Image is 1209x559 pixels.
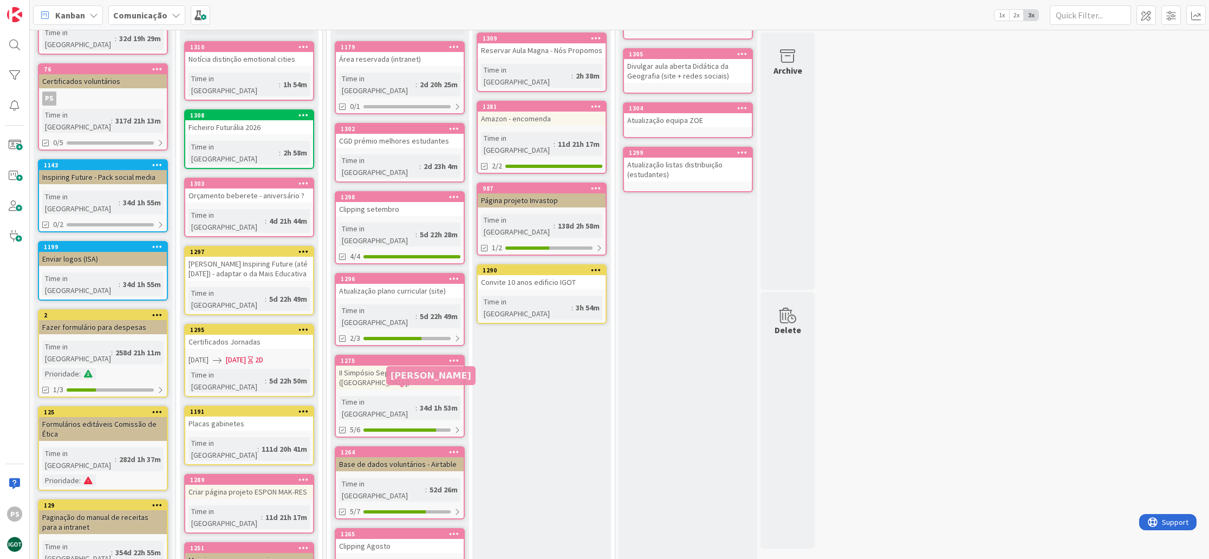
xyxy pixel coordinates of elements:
input: Quick Filter... [1050,5,1131,25]
div: 1302 [341,125,464,133]
div: Time in [GEOGRAPHIC_DATA] [188,141,279,165]
div: 1299 [629,149,752,157]
a: 1305Divulgar aula aberta Didática da Geografia (site + redes sociais) [623,48,753,94]
span: 0/2 [53,219,63,230]
div: 1308 [185,110,313,120]
div: 1302CGD prémio melhores estudantes [336,124,464,148]
div: Inspiring Future - Pack social media [39,170,167,184]
div: 1298Clipping setembro [336,192,464,216]
div: Time in [GEOGRAPHIC_DATA] [339,73,415,96]
div: 138d 2h 58m [555,220,602,232]
div: Clipping setembro [336,202,464,216]
span: [DATE] [188,354,209,366]
div: 1299 [624,148,752,158]
div: 1304 [624,103,752,113]
div: PS [42,92,56,106]
div: 1298 [336,192,464,202]
div: Ficheiro Futurália 2026 [185,120,313,134]
div: 1310 [185,42,313,52]
div: Time in [GEOGRAPHIC_DATA] [188,287,265,311]
div: 1143Inspiring Future - Pack social media [39,160,167,184]
span: : [119,278,120,290]
div: 129 [39,500,167,510]
span: 4/4 [350,251,360,262]
div: 258d 21h 11m [113,347,164,359]
b: Comunicação [113,10,167,21]
div: 4d 21h 44m [266,215,310,227]
img: Visit kanbanzone.com [7,7,22,22]
div: 1281 [478,102,606,112]
div: 1310 [190,43,313,51]
span: : [419,160,421,172]
div: [PERSON_NAME] Inspiring Future (até [DATE]) - adaptar o da Mais Educativa [185,257,313,281]
span: 1/3 [53,384,63,395]
div: Atualização plano curricular (site) [336,284,464,298]
div: 1251 [190,544,313,552]
span: Kanban [55,9,85,22]
a: 1295Certificados Jornadas[DATE][DATE]2DTime in [GEOGRAPHIC_DATA]:5d 22h 50m [184,324,314,397]
div: 987 [483,185,606,192]
div: 34d 1h 55m [120,197,164,209]
div: Certificados Jornadas [185,335,313,349]
div: 1304Atualização equipa ZOE [624,103,752,127]
div: Amazon - encomenda [478,112,606,126]
div: 1265 [336,529,464,539]
div: 1264Base de dados voluntários - Airtable [336,447,464,471]
div: 1289 [185,475,313,485]
span: 2/3 [350,333,360,344]
div: 1297 [190,248,313,256]
a: 1304Atualização equipa ZOE [623,102,753,138]
div: 282d 1h 37m [116,453,164,465]
a: 1298Clipping setembroTime in [GEOGRAPHIC_DATA]:5d 22h 28m4/4 [335,191,465,264]
a: 1191Placas gabinetesTime in [GEOGRAPHIC_DATA]:111d 20h 41m [184,406,314,465]
div: 1308Ficheiro Futurália 2026 [185,110,313,134]
div: 3h 54m [573,302,602,314]
div: 111d 20h 41m [259,443,310,455]
div: Delete [775,323,801,336]
div: 1281Amazon - encomenda [478,102,606,126]
span: 3x [1024,10,1038,21]
div: 1302 [336,124,464,134]
div: Time in [GEOGRAPHIC_DATA] [188,437,257,461]
a: 76Certificados voluntáriosPSTime in [GEOGRAPHIC_DATA]:317d 21h 13m0/5 [38,63,168,151]
span: Support [23,2,49,15]
div: 125 [39,407,167,417]
div: 1143 [44,161,167,169]
div: 1275II Simpósio Segregação Urbana ([GEOGRAPHIC_DATA]) [336,356,464,389]
span: [DATE] [226,354,246,366]
div: 1296Atualização plano curricular (site) [336,274,464,298]
span: : [265,215,266,227]
a: 1299Atualização listas distribuição (estudantes) [623,147,753,192]
div: 1309 [478,34,606,43]
div: 1295 [185,325,313,335]
div: Time in [GEOGRAPHIC_DATA] [188,209,265,233]
div: 1309 [483,35,606,42]
div: Time in [GEOGRAPHIC_DATA] [42,191,119,214]
div: Área reservada (intranet) [336,52,464,66]
div: 1298 [341,193,464,201]
div: 354d 22h 55m [113,547,164,558]
a: 987Página projeto InvastopTime in [GEOGRAPHIC_DATA]:138d 2h 58m1/2 [477,183,607,256]
div: Prioridade [42,368,79,380]
div: 129 [44,502,167,509]
a: 1289Criar página projeto ESPON MAK-RESTime in [GEOGRAPHIC_DATA]:11d 21h 17m [184,474,314,534]
div: Prioridade [42,474,79,486]
span: : [554,220,555,232]
span: : [571,70,573,82]
div: Base de dados voluntários - Airtable [336,457,464,471]
div: 1265Clipping Agosto [336,529,464,553]
div: Divulgar aula aberta Didática da Geografia (site + redes sociais) [624,59,752,83]
div: Formulários editáveis Comissão de Ética [39,417,167,441]
span: : [111,547,113,558]
div: 1290 [483,266,606,274]
div: 1304 [629,105,752,112]
span: : [554,138,555,150]
div: 2D [255,354,263,366]
span: : [265,293,266,305]
div: 76 [39,64,167,74]
div: Notícia distinção emotional cities [185,52,313,66]
div: 34d 1h 53m [417,402,460,414]
div: Atualização listas distribuição (estudantes) [624,158,752,181]
div: Convite 10 anos edificio IGOT [478,275,606,289]
div: 1310Notícia distinção emotional cities [185,42,313,66]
